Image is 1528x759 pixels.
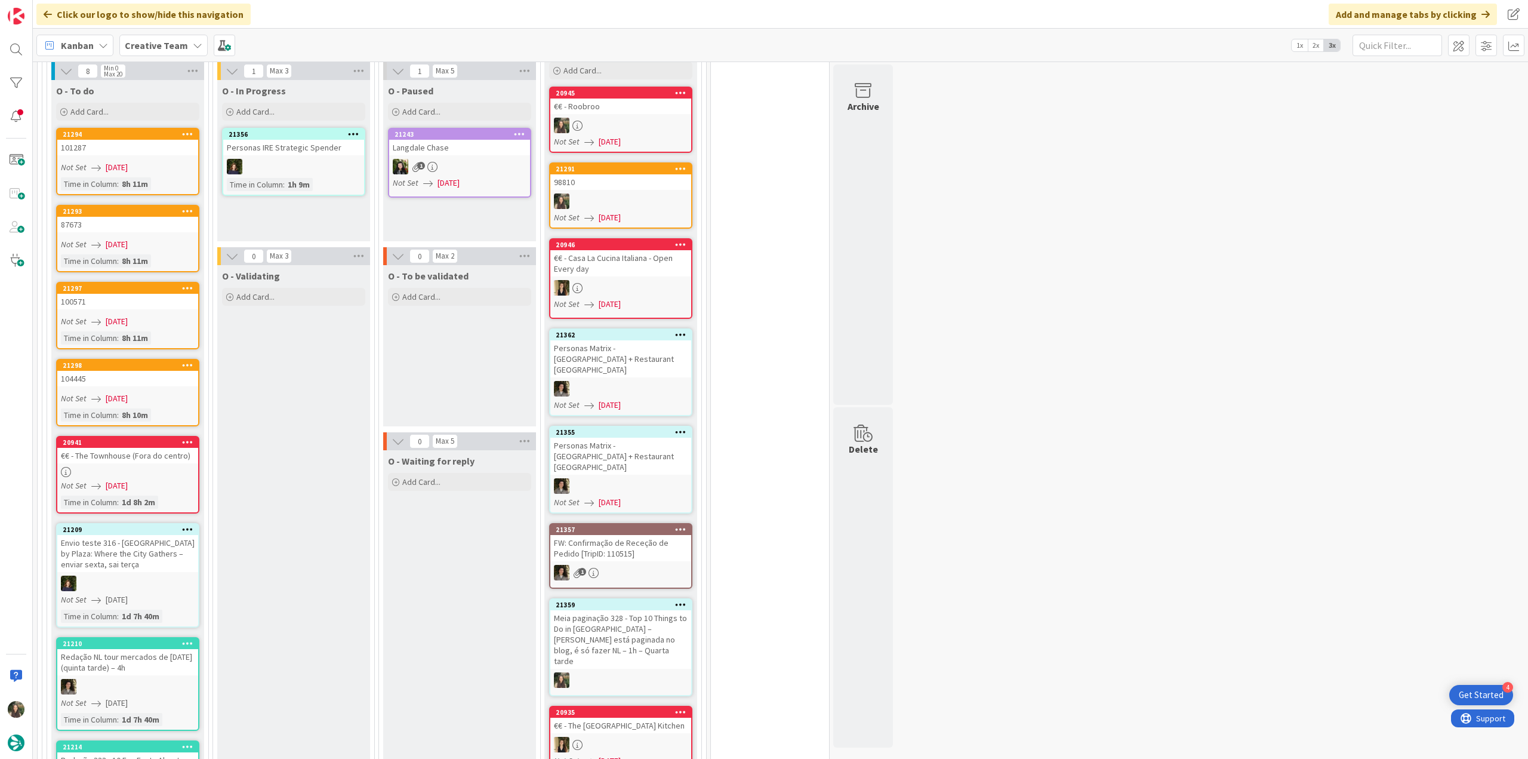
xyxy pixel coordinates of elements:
span: Add Card... [563,65,602,76]
span: [DATE] [106,594,128,606]
div: Open Get Started checklist, remaining modules: 4 [1449,685,1513,705]
div: 20935 [556,708,691,717]
div: 1d 7h 40m [119,610,162,623]
div: Time in Column [61,408,117,422]
div: MS [550,381,691,397]
div: 20941€€ - The Townhouse (Fora do centro) [57,437,198,463]
span: 8 [78,64,98,78]
div: 8h 11m [119,331,151,345]
div: Time in Column [61,496,117,509]
div: IG [550,672,691,688]
div: 21291 [550,164,691,174]
span: : [283,178,285,191]
div: Archive [848,99,879,113]
div: IG [550,193,691,209]
img: MS [554,478,569,494]
div: 21209 [63,526,198,534]
div: 21210 [57,638,198,649]
a: 20945€€ - RoobrooIGNot Set[DATE] [549,87,692,153]
div: 21355 [550,427,691,438]
i: Not Set [61,162,87,173]
a: 21298104445Not Set[DATE]Time in Column:8h 10m [56,359,199,426]
a: 2129198810IGNot Set[DATE] [549,162,692,229]
i: Not Set [61,393,87,404]
div: 21291 [556,165,691,173]
i: Not Set [554,299,580,309]
div: €€ - Casa La Cucina Italiana - Open Every day [550,250,691,276]
div: MS [57,679,198,695]
div: 104445 [57,371,198,386]
div: 20941 [57,437,198,448]
div: Redação NL tour mercados de [DATE] (quinta tarde) – 4h [57,649,198,675]
i: Not Set [554,136,580,147]
i: Not Set [61,480,87,491]
span: O - Waiting for reply [388,455,475,467]
div: 101287 [57,140,198,155]
div: 21357 [550,524,691,535]
img: avatar [8,735,24,751]
span: 1 [244,64,264,78]
div: 21356Personas IRE Strategic Spender [223,129,364,155]
span: [DATE] [599,136,621,148]
div: SP [550,737,691,752]
div: 21355Personas Matrix - [GEOGRAPHIC_DATA] + Restaurant [GEOGRAPHIC_DATA] [550,427,691,475]
span: O - Paused [388,85,433,97]
div: 21356 [223,129,364,140]
img: BC [393,159,408,174]
i: Not Set [61,239,87,250]
div: 4 [1502,682,1513,693]
div: Langdale Chase [389,140,530,155]
span: O - In Progress [222,85,286,97]
div: 8h 11m [119,254,151,268]
div: Personas Matrix - [GEOGRAPHIC_DATA] + Restaurant [GEOGRAPHIC_DATA] [550,438,691,475]
div: 20945€€ - Roobroo [550,88,691,114]
div: BC [389,159,530,174]
span: Add Card... [236,291,275,302]
img: MS [61,679,76,695]
i: Not Set [61,697,87,708]
div: 21297100571 [57,283,198,309]
img: IG [554,672,569,688]
span: [DATE] [106,315,128,328]
img: IG [554,118,569,133]
div: IG [550,118,691,133]
span: 0 [409,249,430,263]
div: Time in Column [61,331,117,345]
div: 21214 [57,742,198,752]
div: Min 0 [104,65,118,71]
div: 8h 10m [119,408,151,422]
div: 20946€€ - Casa La Cucina Italiana - Open Every day [550,239,691,276]
span: [DATE] [106,392,128,405]
div: 87673 [57,217,198,232]
div: 21359 [550,600,691,610]
span: 0 [244,249,264,263]
div: MS [550,478,691,494]
img: IG [554,193,569,209]
div: Add and manage tabs by clicking [1329,4,1497,25]
span: : [117,713,119,726]
div: 21243Langdale Chase [389,129,530,155]
span: : [117,610,119,623]
div: 21362 [550,330,691,340]
span: : [117,177,119,190]
div: 21297 [63,284,198,293]
div: 21210 [63,640,198,648]
div: MC [223,159,364,174]
div: Max 3 [270,68,288,74]
div: 21243 [395,130,530,139]
div: Time in Column [61,610,117,623]
span: O - Validating [222,270,280,282]
img: MS [554,381,569,397]
span: [DATE] [106,697,128,709]
div: 21298 [63,361,198,370]
span: : [117,496,119,509]
div: 21210Redação NL tour mercados de [DATE] (quinta tarde) – 4h [57,638,198,675]
span: 1 [578,568,586,576]
span: [DATE] [438,177,460,189]
div: Max 3 [270,253,288,259]
div: 21243 [389,129,530,140]
div: 1d 8h 2m [119,496,158,509]
div: 20935 [550,707,691,718]
a: 20946€€ - Casa La Cucina Italiana - Open Every daySPNot Set[DATE] [549,238,692,319]
a: 2129387673Not Set[DATE]Time in Column:8h 11m [56,205,199,272]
